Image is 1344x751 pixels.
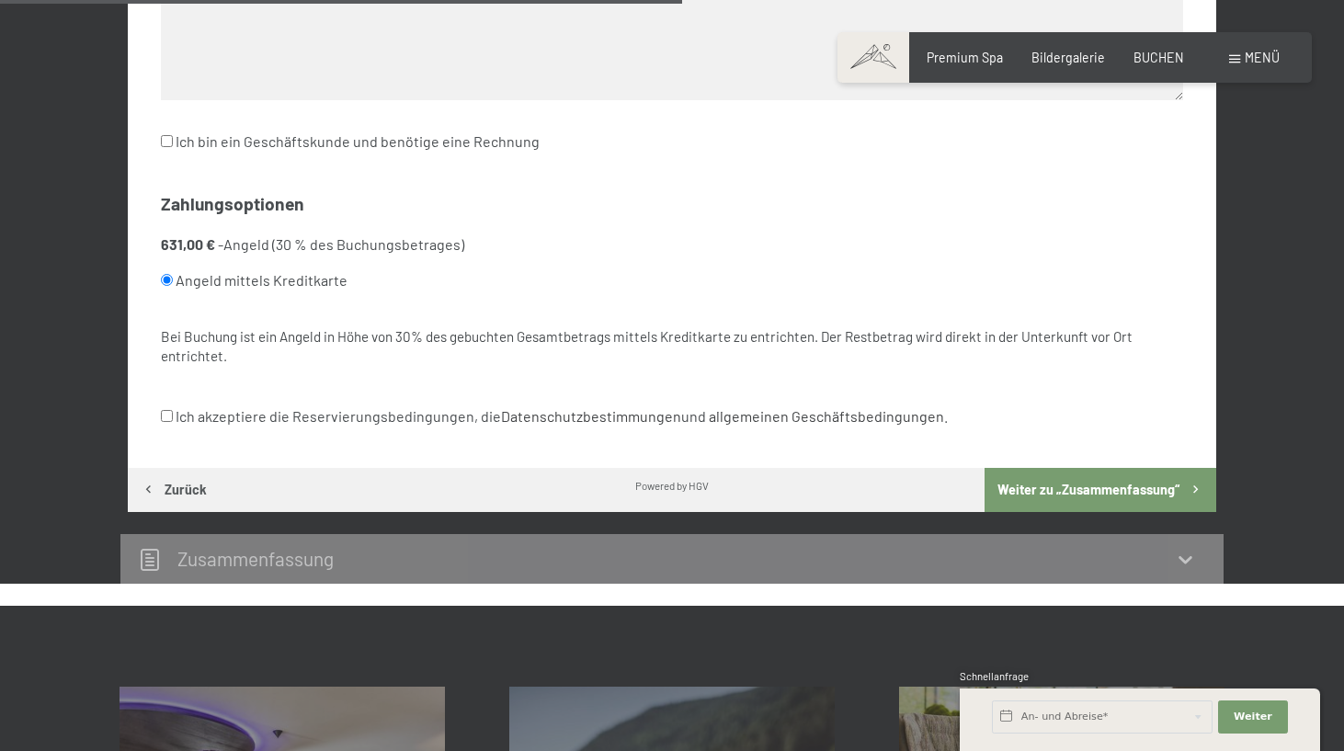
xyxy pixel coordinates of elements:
[1031,50,1105,65] a: Bildergalerie
[161,263,1140,298] label: Angeld mittels Kreditkarte
[927,50,1003,65] a: Premium Spa
[985,468,1216,512] button: Weiter zu „Zusammen­fassung“
[161,274,173,286] input: Angeld mittels Kreditkarte
[161,124,540,159] label: Ich bin ein Geschäftskunde und benötige eine Rechnung
[161,410,173,422] input: Ich akzeptiere die Reservierungsbedingungen, dieDatenschutzbestimmungenund allgemeinen Geschäftsb...
[960,670,1029,682] span: Schnellanfrage
[1133,50,1184,65] a: BUCHEN
[161,399,948,434] label: Ich akzeptiere die Reservierungsbedingungen, die und .
[161,192,304,217] legend: Zahlungsoptionen
[128,468,220,512] button: Zurück
[177,547,334,570] h2: Zusammen­fassung
[1245,50,1280,65] span: Menü
[501,407,681,425] a: Datenschutzbestimmungen
[161,234,1184,298] li: - Angeld (30 % des Buchungsbetrages)
[635,478,709,493] div: Powered by HGV
[709,407,944,425] a: allgemeinen Geschäftsbedingungen
[1218,700,1288,734] button: Weiter
[161,327,1184,367] div: Bei Buchung ist ein Angeld in Höhe von 30% des gebuchten Gesamtbetrags mittels Kreditkarte zu ent...
[161,135,173,147] input: Ich bin ein Geschäftskunde und benötige eine Rechnung
[1234,710,1272,724] span: Weiter
[161,235,215,253] strong: 631,00 €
